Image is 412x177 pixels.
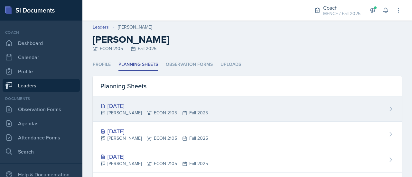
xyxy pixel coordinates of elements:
[93,147,402,173] a: [DATE] [PERSON_NAME]ECON 2105Fall 2025
[100,110,208,116] div: [PERSON_NAME] ECON 2105 Fall 2025
[93,122,402,147] a: [DATE] [PERSON_NAME]ECON 2105Fall 2025
[220,58,241,71] li: Uploads
[93,45,402,52] div: ECON 2105 Fall 2025
[3,96,80,102] div: Documents
[3,117,80,130] a: Agendas
[3,65,80,78] a: Profile
[3,79,80,92] a: Leaders
[118,58,158,71] li: Planning Sheets
[166,58,213,71] li: Observation Forms
[3,131,80,144] a: Attendance Forms
[100,135,208,142] div: [PERSON_NAME] ECON 2105 Fall 2025
[100,160,208,167] div: [PERSON_NAME] ECON 2105 Fall 2025
[100,102,208,110] div: [DATE]
[323,10,360,17] div: MENCE / Fall 2025
[323,4,360,12] div: Coach
[93,24,109,31] a: Leaders
[3,30,80,35] div: Coach
[93,96,402,122] a: [DATE] [PERSON_NAME]ECON 2105Fall 2025
[93,58,111,71] li: Profile
[118,24,152,31] div: [PERSON_NAME]
[100,127,208,136] div: [DATE]
[93,76,402,96] div: Planning Sheets
[3,51,80,64] a: Calendar
[100,152,208,161] div: [DATE]
[93,34,402,45] h2: [PERSON_NAME]
[3,145,80,158] a: Search
[3,103,80,116] a: Observation Forms
[3,37,80,49] a: Dashboard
